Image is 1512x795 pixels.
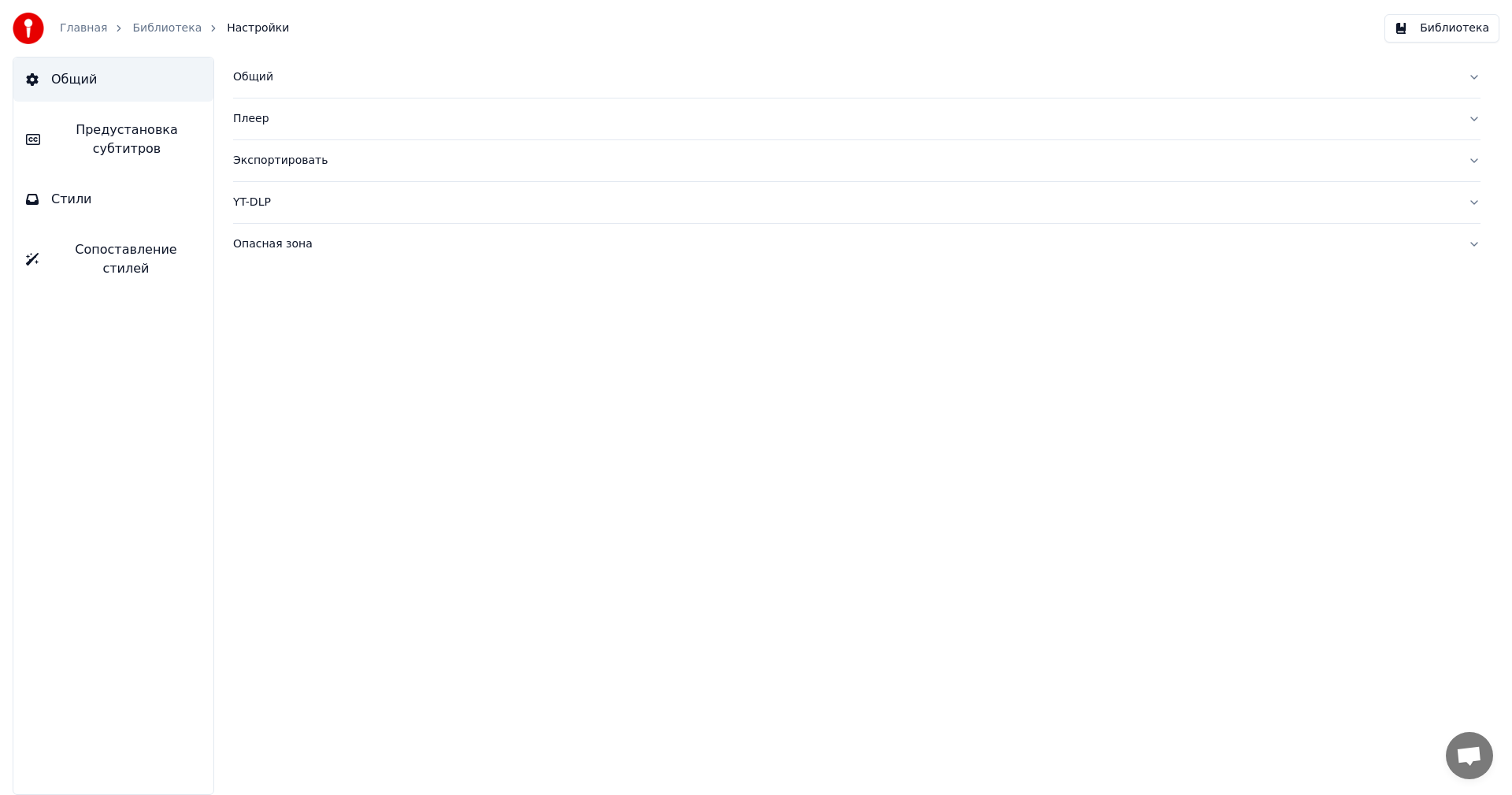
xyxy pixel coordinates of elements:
[233,224,1480,265] button: Опасная зона
[233,69,1455,85] div: Общий
[51,70,97,89] span: Общий
[233,153,1455,169] div: Экспортировать
[233,182,1480,223] button: YT-DLP
[227,20,289,36] span: Настройки
[60,20,289,36] nav: breadcrumb
[233,140,1480,181] button: Экспортировать
[233,195,1455,210] div: YT-DLP
[13,108,213,171] button: Предустановка субтитров
[132,20,202,36] a: Библиотека
[233,111,1455,127] div: Плеер
[13,177,213,221] button: Стили
[233,98,1480,139] button: Плеер
[60,20,107,36] a: Главная
[51,190,92,209] span: Стили
[233,236,1455,252] div: Опасная зона
[13,58,213,102] button: Общий
[1446,732,1493,779] div: Открытый чат
[53,121,201,158] span: Предустановка субтитров
[51,240,201,278] span: Сопоставление стилей
[13,13,44,44] img: youka
[1384,14,1499,43] button: Библиотека
[233,57,1480,98] button: Общий
[13,228,213,291] button: Сопоставление стилей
